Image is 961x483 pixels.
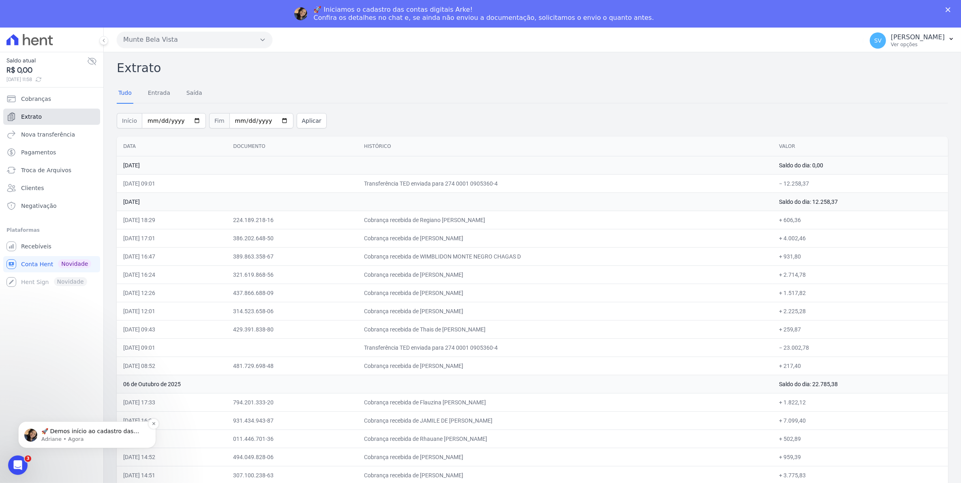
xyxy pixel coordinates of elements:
td: Cobrança recebida de [PERSON_NAME] [357,266,773,284]
a: Negativação [3,198,100,214]
img: Profile image for Adriane [294,7,307,20]
td: Cobrança recebida de Rhauane [PERSON_NAME] [357,430,773,448]
td: + 931,80 [773,248,948,266]
div: Fechar [946,7,954,12]
td: [DATE] 16:24 [117,266,227,284]
a: Recebíveis [3,238,100,254]
iframe: Intercom notifications mensagem [6,370,168,461]
a: Clientes [3,180,100,196]
td: + 2.225,28 [773,302,948,321]
th: Data [117,137,227,156]
button: Munte Bela Vista [117,32,272,48]
td: + 1.822,12 [773,393,948,412]
span: Pagamentos [21,148,56,156]
span: Conta Hent [21,260,53,268]
td: [DATE] 09:43 [117,321,227,339]
a: Entrada [146,83,172,104]
td: Cobrança recebida de [PERSON_NAME] [357,357,773,375]
td: [DATE] 15:01 [117,430,227,448]
a: Pagamentos [3,144,100,160]
td: Cobrança recebida de Flauzina [PERSON_NAME] [357,393,773,412]
td: Cobrança recebida de Regiano [PERSON_NAME] [357,211,773,229]
td: + 217,40 [773,357,948,375]
td: + 4.002,46 [773,229,948,248]
button: SV [PERSON_NAME] Ver opções [863,29,961,52]
a: Extrato [3,109,100,125]
span: Saldo atual [6,56,87,65]
img: Profile image for Adriane [18,59,31,72]
td: Cobrança recebida de WIMBLIDON MONTE NEGRO CHAGAS D [357,248,773,266]
td: [DATE] 12:01 [117,302,227,321]
td: Saldo do dia: 0,00 [773,156,948,175]
span: R$ 0,00 [6,65,87,76]
td: 011.446.701-36 [227,430,357,448]
span: Recebíveis [21,242,51,250]
span: Nova transferência [21,130,75,139]
td: 437.866.688-09 [227,284,357,302]
a: Tudo [117,83,133,104]
td: Cobrança recebida de Thais de [PERSON_NAME] [357,321,773,339]
span: 3 [25,455,31,462]
td: Transferência TED enviada para 274 0001 0905360-4 [357,175,773,193]
a: Troca de Arquivos [3,162,100,178]
td: [DATE] 09:01 [117,339,227,357]
td: [DATE] 08:52 [117,357,227,375]
td: [DATE] [117,193,773,211]
a: Saída [185,83,204,104]
button: Dismiss notification [142,49,153,59]
td: Transferência TED enviada para 274 0001 0905360-4 [357,339,773,357]
td: 224.189.218-16 [227,211,357,229]
div: 🚀 Iniciamos o cadastro das contas digitais Arke! Confira os detalhes no chat e, se ainda não envi... [314,6,654,22]
iframe: Intercom live chat [8,455,28,475]
a: Conta Hent Novidade [3,256,100,272]
td: + 2.714,78 [773,266,948,284]
td: 389.863.358-67 [227,248,357,266]
td: 494.049.828-06 [227,448,357,466]
td: + 1.517,82 [773,284,948,302]
div: Plataformas [6,225,97,235]
td: 314.523.658-06 [227,302,357,321]
td: 386.202.648-50 [227,229,357,248]
td: 06 de Outubro de 2025 [117,375,773,393]
td: [DATE] 18:29 [117,211,227,229]
div: message notification from Adriane, Agora. 🚀 Demos início ao cadastro das Contas Digitais Arke! In... [12,51,150,78]
span: SV [874,38,882,43]
td: 481.729.698-48 [227,357,357,375]
td: − 23.002,78 [773,339,948,357]
td: + 502,89 [773,430,948,448]
td: Cobrança recebida de [PERSON_NAME] [357,284,773,302]
span: Negativação [21,202,57,210]
a: Nova transferência [3,126,100,143]
td: + 606,36 [773,211,948,229]
td: [DATE] 16:47 [117,248,227,266]
td: Saldo do dia: 12.258,37 [773,193,948,211]
td: [DATE] 17:33 [117,393,227,412]
nav: Sidebar [6,91,97,290]
td: [DATE] 09:01 [117,175,227,193]
span: Clientes [21,184,44,192]
td: [DATE] [117,156,773,175]
td: [DATE] 14:52 [117,448,227,466]
p: [PERSON_NAME] [891,33,945,41]
td: − 12.258,37 [773,175,948,193]
span: Extrato [21,113,42,121]
td: + 959,39 [773,448,948,466]
td: [DATE] 12:26 [117,284,227,302]
span: Troca de Arquivos [21,166,71,174]
h2: Extrato [117,59,948,77]
td: Saldo do dia: 22.785,38 [773,375,948,393]
td: Cobrança recebida de [PERSON_NAME] [357,229,773,248]
a: Cobranças [3,91,100,107]
td: 321.619.868-56 [227,266,357,284]
th: Valor [773,137,948,156]
span: 🚀 Demos início ao cadastro das Contas Digitais Arke! Iniciamos a abertura para clientes do modelo... [35,58,138,226]
span: Novidade [58,259,91,268]
td: + 259,87 [773,321,948,339]
span: [DATE] 11:58 [6,76,87,83]
span: Fim [209,113,229,128]
td: [DATE] 16:23 [117,412,227,430]
td: Cobrança recebida de JAMILE DE [PERSON_NAME] [357,412,773,430]
button: Aplicar [297,113,327,128]
span: Cobranças [21,95,51,103]
td: Cobrança recebida de [PERSON_NAME] [357,448,773,466]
